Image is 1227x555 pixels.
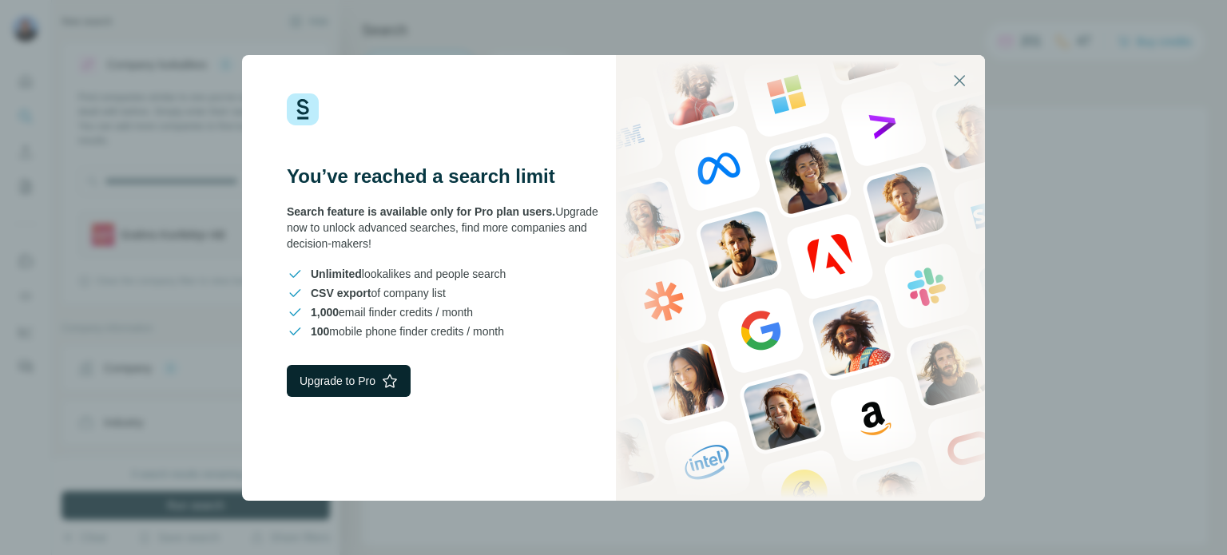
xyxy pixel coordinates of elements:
[311,304,473,320] span: email finder credits / month
[287,204,613,252] div: Upgrade now to unlock advanced searches, find more companies and decision-makers!
[287,205,555,218] span: Search feature is available only for Pro plan users.
[287,365,411,397] button: Upgrade to Pro
[311,268,362,280] span: Unlimited
[311,285,446,301] span: of company list
[311,306,339,319] span: 1,000
[311,325,329,338] span: 100
[311,323,504,339] span: mobile phone finder credits / month
[287,93,319,125] img: Surfe Logo
[287,164,613,189] h3: You’ve reached a search limit
[616,55,985,501] img: Surfe Stock Photo - showing people and technologies
[311,287,371,299] span: CSV export
[311,266,506,282] span: lookalikes and people search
